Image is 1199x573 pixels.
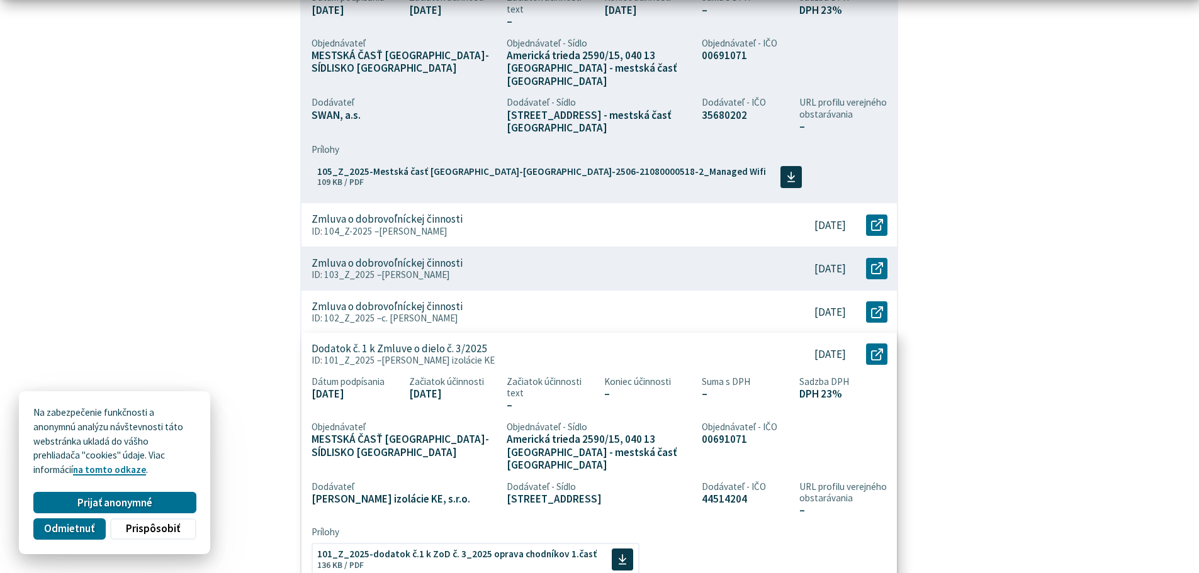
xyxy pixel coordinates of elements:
[312,492,497,506] span: [PERSON_NAME] izolácie KE, s.r.o.
[381,269,450,281] span: [PERSON_NAME]
[312,342,488,355] p: Dodatok č. 1 k Zmluve o dielo č. 3/2025
[507,15,595,28] span: –
[507,376,595,399] span: Začiatok účinnosti text
[702,492,790,506] span: 44514204
[507,492,692,506] span: [STREET_ADDRESS]
[33,492,196,513] button: Prijať anonymné
[799,376,887,387] span: Sadzba DPH
[507,97,692,108] span: Dodávateľ - Sídlo
[604,376,692,387] span: Koniec účinnosti
[312,97,497,108] span: Dodávateľ
[507,49,692,88] span: Americká trieda 2590/15, 040 13 [GEOGRAPHIC_DATA] - mestská časť [GEOGRAPHIC_DATA]
[702,109,790,122] span: 35680202
[312,4,400,17] span: [DATE]
[702,481,790,492] span: Dodávateľ - IČO
[507,421,692,433] span: Objednávateľ - Sídlo
[379,225,448,237] span: [PERSON_NAME]
[814,348,846,361] p: [DATE]
[73,464,146,476] a: na tomto odkaze
[317,177,364,187] span: 109 KB / PDF
[312,144,888,155] span: Prílohy
[312,38,497,49] span: Objednávateľ
[702,387,790,401] span: –
[799,387,887,401] span: DPH 23%
[507,38,692,49] span: Objednávateľ - Sídlo
[381,312,458,324] span: c. [PERSON_NAME]
[409,376,497,387] span: Začiatok účinnosti
[702,433,790,446] span: 00691071
[312,160,808,194] a: 105_Z_2025-Mestská časť [GEOGRAPHIC_DATA]-[GEOGRAPHIC_DATA]-2506-21080000518-2_Managed Wifi 109 K...
[312,313,757,324] p: ID: 102_Z_2025 –
[814,306,846,319] p: [DATE]
[312,300,463,313] p: Zmluva o dobrovoľníckej činnosti
[507,109,692,135] span: [STREET_ADDRESS] - mestská časť [GEOGRAPHIC_DATA]
[317,167,766,176] span: 105_Z_2025-Mestská časť [GEOGRAPHIC_DATA]-[GEOGRAPHIC_DATA]-2506-21080000518-2_Managed Wifi
[33,518,105,540] button: Odmietnuť
[409,4,497,17] span: [DATE]
[33,406,196,477] p: Na zabezpečenie funkčnosti a anonymnú analýzu návštevnosti táto webstránka ukladá do vášho prehli...
[312,226,757,237] p: ID: 104_Z-2025 –
[507,399,595,412] span: –
[312,376,400,387] span: Dátum podpísania
[409,387,497,401] span: [DATE]
[799,481,887,504] span: URL profilu verejného obstarávania
[702,38,790,49] span: Objednávateľ - IČO
[312,355,757,366] p: ID: 101_Z_2025 –
[312,387,400,401] span: [DATE]
[312,49,497,75] span: MESTSKÁ ČASŤ [GEOGRAPHIC_DATA]-SÍDLISKO [GEOGRAPHIC_DATA]
[381,354,495,366] span: [PERSON_NAME] izolácie KE
[799,120,887,133] span: –
[312,421,497,433] span: Objednávateľ
[312,109,497,122] span: SWAN, a.s.
[126,522,180,535] span: Prispôsobiť
[702,4,790,17] span: –
[507,481,692,492] span: Dodávateľ - Sídlo
[312,526,888,538] span: Prílohy
[312,433,497,459] span: MESTSKÁ ČASŤ [GEOGRAPHIC_DATA]-SÍDLISKO [GEOGRAPHIC_DATA]
[814,262,846,275] p: [DATE]
[317,549,597,559] span: 101_Z_2025-dodatok č.1 k ZoD č. 3_2025 oprava chodníkov 1.časť
[814,219,846,232] p: [DATE]
[702,97,790,108] span: Dodávateľ - IČO
[312,257,463,270] p: Zmluva o dobrovoľníckej činnosti
[799,504,887,517] span: –
[312,481,497,492] span: Dodávateľ
[312,213,463,226] p: Zmluva o dobrovoľníckej činnosti
[77,496,152,509] span: Prijať anonymné
[799,4,887,17] span: DPH 23%
[799,97,887,120] span: URL profilu verejného obstarávania
[110,518,196,540] button: Prispôsobiť
[604,4,692,17] span: [DATE]
[44,522,94,535] span: Odmietnuť
[702,376,790,387] span: Suma s DPH
[604,387,692,401] span: –
[507,433,692,472] span: Americká trieda 2590/15, 040 13 [GEOGRAPHIC_DATA] - mestská časť [GEOGRAPHIC_DATA]
[312,269,757,281] p: ID: 103_Z_2025 –
[317,560,364,570] span: 136 KB / PDF
[702,421,790,433] span: Objednávateľ - IČO
[702,49,790,62] span: 00691071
